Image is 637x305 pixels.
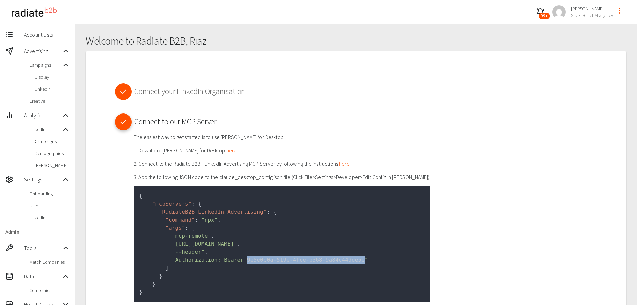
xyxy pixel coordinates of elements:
span: } [159,273,162,279]
span: Onboarding [29,190,70,197]
button: profile-menu [613,4,626,17]
span: "mcpServers" [152,201,191,207]
button: 99+ [534,5,547,19]
span: ] [165,265,169,271]
span: , [211,233,214,239]
span: Silver Bullet AI agency [571,12,613,19]
span: "mcp-remote" [172,233,211,239]
span: } [152,281,155,287]
span: Settings [24,175,62,183]
span: { [139,193,142,199]
span: Advertising [24,47,62,55]
span: LinkedIn [29,126,62,133]
span: Data [24,272,62,280]
span: Analytics [24,111,62,119]
span: , [218,217,221,223]
span: : [195,217,198,223]
span: [PERSON_NAME] [35,162,70,169]
span: , [237,241,241,247]
h2: Connect to our MCP Server [134,117,432,127]
span: { [273,209,277,215]
span: Users [29,202,70,209]
a: here [226,147,237,154]
span: } [139,289,142,295]
span: Tools [24,244,62,252]
span: LinkedIn [35,86,70,92]
span: "Authorization: Bearer 9e5e0c0a-519e-4fce-b368-9a84c44dde5e" [172,257,368,263]
span: Match Companies [29,259,70,265]
span: Creative [29,98,70,104]
p: 2. Connect to the Radiate B2B - LinkedIn Advertising MCP Server by following the instructions . [134,160,430,168]
span: "npx" [201,217,218,223]
a: here [339,160,350,167]
span: [PERSON_NAME] [571,5,613,12]
span: Campaigns [35,138,70,145]
span: "args" [165,225,185,231]
span: LinkedIn [29,214,70,221]
span: : [267,209,270,215]
span: "[URL][DOMAIN_NAME]" [172,241,237,247]
h2: Connect your LinkedIn Organisation [134,87,432,96]
span: "command" [165,217,195,223]
span: "RadiateB2B LinkedIn Advertising" [159,209,267,215]
p: 3. Add the following JSON code to the claude_desktop_config.json file (Click File>Settings>Develo... [134,173,430,181]
span: Display [35,74,70,80]
span: Campaigns [29,62,62,68]
span: Companies [29,287,70,294]
span: Demographics [35,150,70,157]
span: { [198,201,201,207]
span: : [185,225,188,231]
span: [ [192,225,195,231]
h1: Welcome to Radiate B2B, Riaz [86,35,626,47]
span: 99+ [539,13,550,19]
p: The easiest way to get started is to use [PERSON_NAME] for Desktop. [134,133,430,141]
span: "--header" [172,249,205,255]
span: : [192,201,195,207]
span: Account Lists [24,31,70,39]
span: , [205,249,208,255]
img: a2ca95db2cb9c46c1606a9dd9918c8c6 [552,5,566,19]
p: 1. Download [PERSON_NAME] for Desktop . [134,146,430,154]
img: radiateb2b_logo_black.png [8,5,60,20]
